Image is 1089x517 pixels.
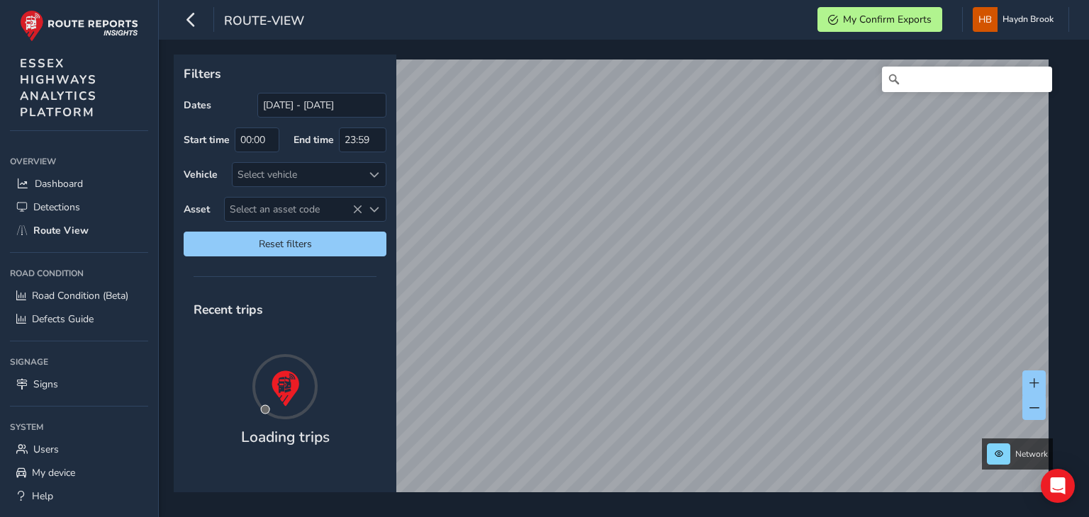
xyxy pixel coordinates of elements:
span: Defects Guide [32,312,94,326]
span: Help [32,489,53,503]
label: Start time [184,133,230,147]
h4: Loading trips [241,428,330,446]
span: Haydn Brook [1003,7,1054,32]
a: Users [10,438,148,461]
img: diamond-layout [973,7,998,32]
a: Route View [10,219,148,242]
a: Help [10,484,148,508]
div: Open Intercom Messenger [1041,469,1075,503]
span: Signs [33,377,58,391]
a: Signs [10,373,148,396]
span: Network [1015,448,1048,460]
input: Search [882,67,1052,92]
label: End time [294,133,334,147]
span: Select an asset code [225,198,362,221]
a: Defects Guide [10,307,148,331]
label: Asset [184,203,210,216]
div: Select an asset code [362,198,386,221]
button: My Confirm Exports [817,7,942,32]
button: Reset filters [184,232,386,256]
div: Signage [10,351,148,373]
span: Route View [33,224,89,237]
span: Detections [33,200,80,214]
img: rr logo [20,10,138,42]
label: Dates [184,98,211,112]
p: Filters [184,64,386,83]
span: Dashboard [35,177,83,191]
span: My device [32,466,75,479]
button: Haydn Brook [973,7,1059,32]
div: Overview [10,151,148,172]
span: My Confirm Exports [843,13,932,26]
span: Reset filters [194,237,376,251]
span: ESSEX HIGHWAYS ANALYTICS PLATFORM [20,55,97,120]
span: Recent trips [184,291,273,328]
div: System [10,416,148,438]
a: Road Condition (Beta) [10,284,148,307]
span: Road Condition (Beta) [32,289,128,302]
div: Road Condition [10,263,148,284]
canvas: Map [179,59,1049,509]
div: Select vehicle [233,163,362,186]
a: Detections [10,195,148,219]
label: Vehicle [184,168,218,181]
span: route-view [224,12,304,32]
a: Dashboard [10,172,148,195]
a: My device [10,461,148,484]
span: Users [33,443,59,456]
